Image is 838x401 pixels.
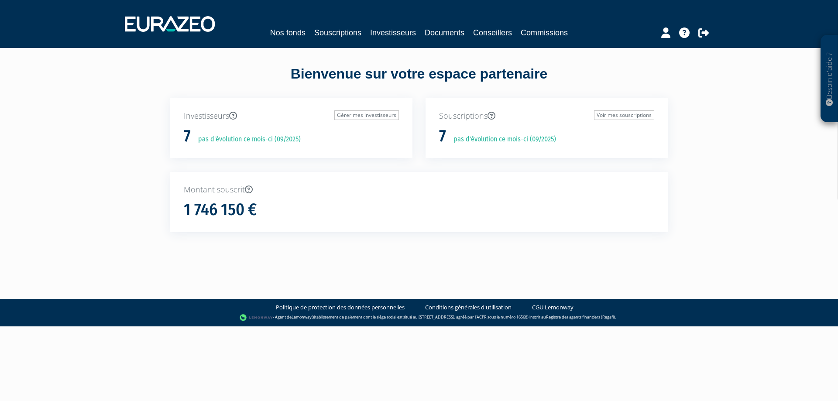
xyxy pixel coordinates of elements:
[184,201,257,219] h1: 1 746 150 €
[184,110,399,122] p: Investisseurs
[521,27,568,39] a: Commissions
[276,303,405,312] a: Politique de protection des données personnelles
[447,134,556,144] p: pas d'évolution ce mois-ci (09/2025)
[125,16,215,32] img: 1732889491-logotype_eurazeo_blanc_rvb.png
[240,313,273,322] img: logo-lemonway.png
[9,313,829,322] div: - Agent de (établissement de paiement dont le siège social est situé au [STREET_ADDRESS], agréé p...
[184,184,654,195] p: Montant souscrit
[439,127,446,145] h1: 7
[370,27,416,39] a: Investisseurs
[546,314,615,320] a: Registre des agents financiers (Regafi)
[292,314,312,320] a: Lemonway
[314,27,361,39] a: Souscriptions
[334,110,399,120] a: Gérer mes investisseurs
[824,40,835,118] p: Besoin d'aide ?
[192,134,301,144] p: pas d'évolution ce mois-ci (09/2025)
[184,127,191,145] h1: 7
[532,303,574,312] a: CGU Lemonway
[425,27,464,39] a: Documents
[473,27,512,39] a: Conseillers
[439,110,654,122] p: Souscriptions
[164,64,674,98] div: Bienvenue sur votre espace partenaire
[270,27,306,39] a: Nos fonds
[594,110,654,120] a: Voir mes souscriptions
[425,303,512,312] a: Conditions générales d'utilisation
